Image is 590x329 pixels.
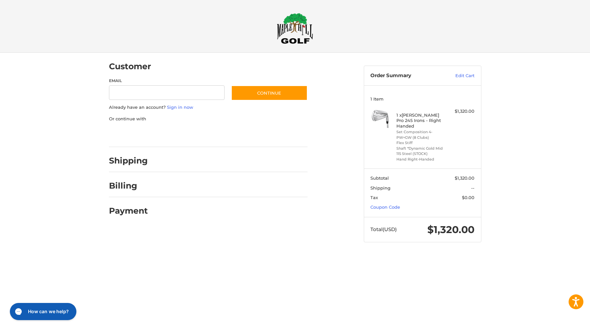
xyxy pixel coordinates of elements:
img: Maple Hill Golf [277,13,313,44]
span: -- [471,185,474,191]
span: $0.00 [462,195,474,200]
span: $1,320.00 [455,175,474,181]
span: Total (USD) [370,226,397,232]
h2: Shipping [109,156,148,166]
h3: Order Summary [370,73,441,79]
div: $1,320.00 [448,108,474,115]
li: Hand Right-Handed [396,157,447,162]
iframe: Gorgias live chat messenger [7,301,78,322]
iframe: PayPal-venmo [218,129,268,140]
label: Email [109,78,225,84]
span: Tax [370,195,378,200]
a: Edit Cart [441,73,474,79]
li: Flex Stiff [396,140,447,146]
iframe: PayPal-paypal [107,129,156,140]
p: Already have an account? [109,104,308,111]
h2: Payment [109,206,148,216]
li: Set Composition 4-PW+GW (8 Clubs) [396,129,447,140]
button: Continue [231,85,308,101]
span: $1,320.00 [427,224,474,236]
h2: Billing [109,181,147,191]
iframe: PayPal-paylater [163,129,212,140]
p: Or continue with [109,116,308,122]
h3: 1 Item [370,96,474,102]
span: Subtotal [370,175,389,181]
iframe: Google Customer Reviews [536,311,590,329]
a: Coupon Code [370,204,400,210]
span: Shipping [370,185,390,191]
li: Shaft *Dynamic Gold Mid 115 Steel (STOCK) [396,146,447,157]
a: Sign in now [167,105,193,110]
h2: Customer [109,61,151,72]
h4: 1 x [PERSON_NAME] Pro 245 Irons - Right Handed [396,112,447,129]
